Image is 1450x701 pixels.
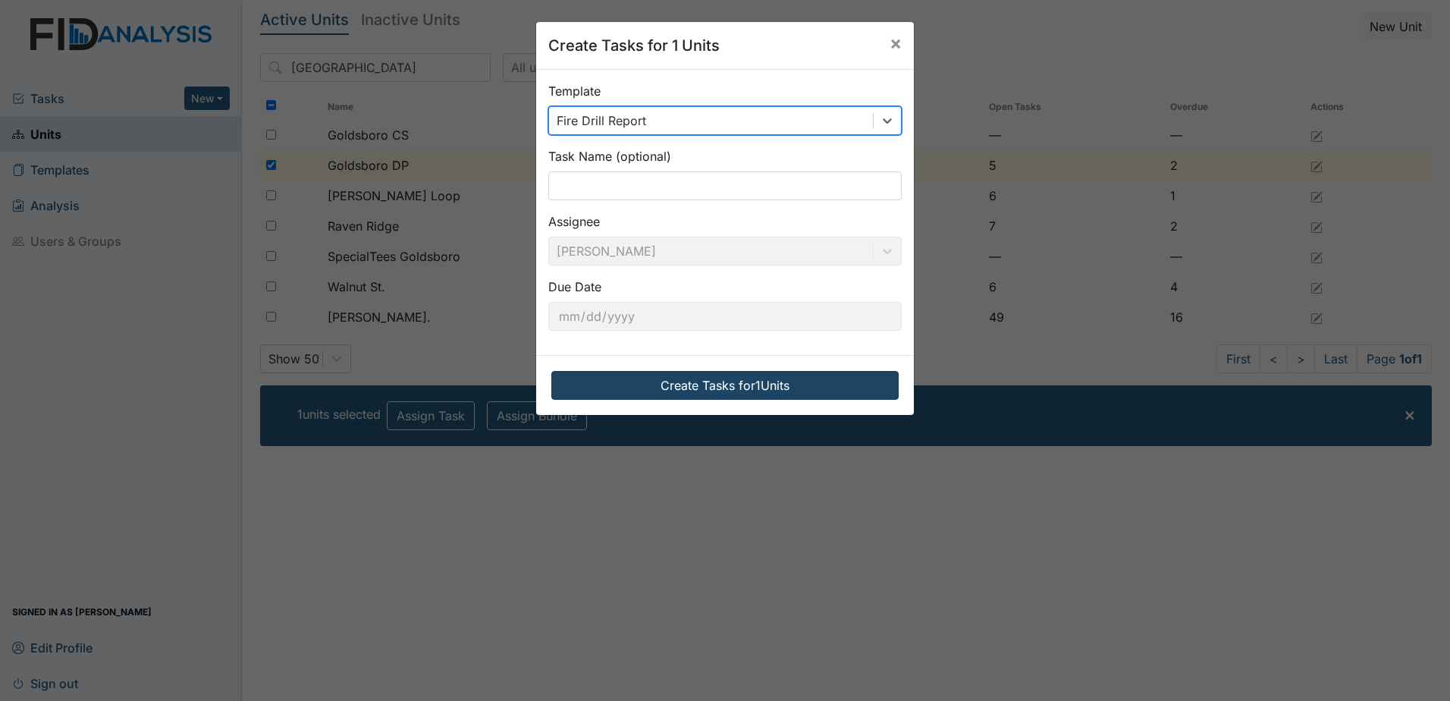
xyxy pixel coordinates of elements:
[557,112,646,130] div: Fire Drill Report
[548,34,720,57] h5: Create Tasks for 1 Units
[548,212,600,231] label: Assignee
[551,371,899,400] button: Create Tasks for1Units
[877,22,914,64] button: Close
[548,82,601,100] label: Template
[548,278,601,296] label: Due Date
[890,32,902,54] span: ×
[548,147,671,165] label: Task Name (optional)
